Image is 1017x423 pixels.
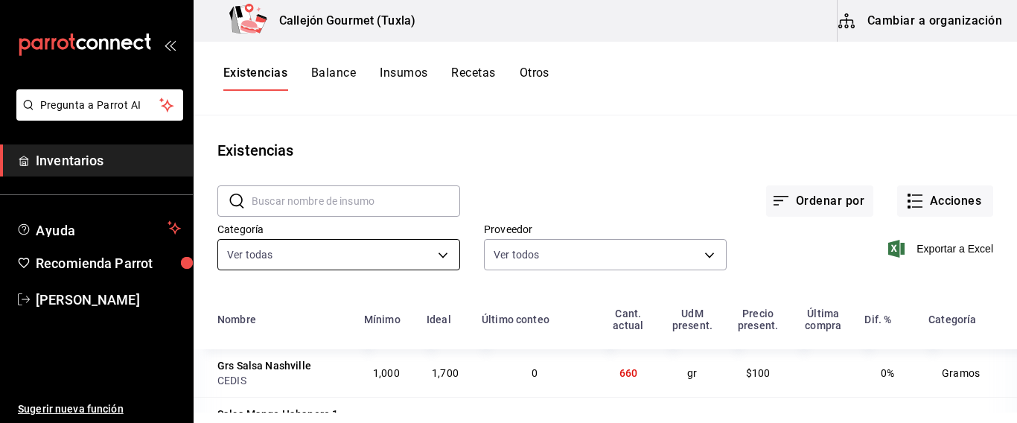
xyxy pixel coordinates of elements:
button: Otros [520,66,549,91]
span: $100 [746,367,771,379]
span: 660 [619,367,637,379]
input: Buscar nombre de insumo [252,186,460,216]
span: Ver todos [494,247,539,262]
span: Ayuda [36,219,162,237]
button: Recetas [451,66,495,91]
div: Existencias [217,139,293,162]
div: navigation tabs [223,66,549,91]
button: Balance [311,66,356,91]
div: Dif. % [864,314,891,325]
div: Cant. actual [606,308,651,331]
span: 1,000 [373,367,400,379]
div: Último conteo [482,314,549,325]
span: Inventarios [36,150,181,171]
span: Recomienda Parrot [36,253,181,273]
h3: Callejón Gourmet (Tuxla) [267,12,415,30]
button: Existencias [223,66,287,91]
td: Gramos [919,349,1017,397]
span: 1,700 [432,367,459,379]
span: Pregunta a Parrot AI [40,98,160,113]
span: Sugerir nueva función [18,401,181,417]
button: Acciones [897,185,993,217]
div: Nombre [217,314,256,325]
span: 0% [881,367,894,379]
label: Proveedor [484,224,727,235]
span: [PERSON_NAME] [36,290,181,310]
span: 0 [532,367,538,379]
div: UdM present. [669,308,716,331]
div: Última compra [800,308,847,331]
label: Categoría [217,224,460,235]
div: Precio present. [734,308,782,331]
button: Insumos [380,66,427,91]
div: Categoría [928,314,976,325]
div: Grs Salsa Nashville [217,358,311,373]
div: CEDIS [217,373,346,388]
button: open_drawer_menu [164,39,176,51]
div: Mínimo [364,314,401,325]
a: Pregunta a Parrot AI [10,108,183,124]
button: Exportar a Excel [891,240,993,258]
button: Ordenar por [766,185,873,217]
span: Ver todas [227,247,272,262]
button: Pregunta a Parrot AI [16,89,183,121]
div: Ideal [427,314,451,325]
td: gr [660,349,725,397]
